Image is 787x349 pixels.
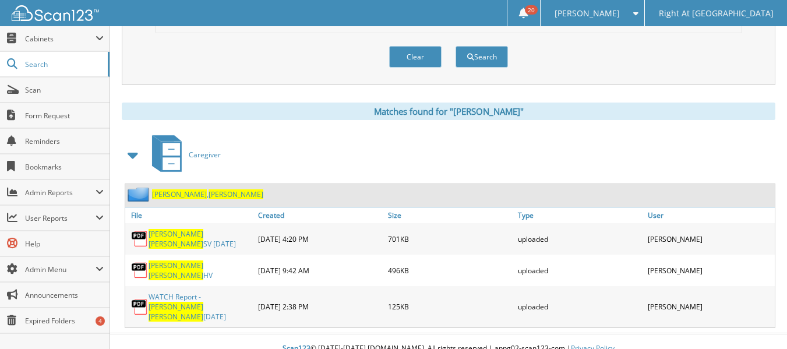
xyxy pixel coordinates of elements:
[131,262,149,279] img: PDF.png
[25,188,96,198] span: Admin Reports
[149,239,203,249] span: [PERSON_NAME]
[255,289,385,325] div: [DATE] 2:38 PM
[25,34,96,44] span: Cabinets
[25,239,104,249] span: Help
[149,260,252,280] a: [PERSON_NAME] [PERSON_NAME]HV
[125,207,255,223] a: File
[209,189,263,199] span: [PERSON_NAME]
[25,316,104,326] span: Expired Folders
[149,260,203,270] span: [PERSON_NAME]
[515,226,645,252] div: uploaded
[128,187,152,202] img: folder2.png
[122,103,775,120] div: Matches found for "[PERSON_NAME]"
[515,207,645,223] a: Type
[189,150,221,160] span: Caregiver
[25,85,104,95] span: Scan
[145,132,221,178] a: Caregiver
[152,189,207,199] span: [PERSON_NAME]
[645,289,775,325] div: [PERSON_NAME]
[515,258,645,283] div: uploaded
[255,207,385,223] a: Created
[149,292,252,322] a: WATCH Report -[PERSON_NAME] [PERSON_NAME][DATE]
[25,290,104,300] span: Announcements
[555,10,620,17] span: [PERSON_NAME]
[25,162,104,172] span: Bookmarks
[149,229,252,249] a: [PERSON_NAME] [PERSON_NAME]SV [DATE]
[515,289,645,325] div: uploaded
[255,226,385,252] div: [DATE] 4:20 PM
[149,229,203,239] span: [PERSON_NAME]
[152,189,263,199] a: [PERSON_NAME],[PERSON_NAME]
[645,258,775,283] div: [PERSON_NAME]
[25,213,96,223] span: User Reports
[385,226,515,252] div: 701KB
[456,46,508,68] button: Search
[25,111,104,121] span: Form Request
[149,312,203,322] span: [PERSON_NAME]
[385,289,515,325] div: 125KB
[645,226,775,252] div: [PERSON_NAME]
[12,5,99,21] img: scan123-logo-white.svg
[131,298,149,316] img: PDF.png
[389,46,442,68] button: Clear
[25,136,104,146] span: Reminders
[255,258,385,283] div: [DATE] 9:42 AM
[659,10,774,17] span: Right At [GEOGRAPHIC_DATA]
[96,316,105,326] div: 4
[525,5,538,15] span: 20
[385,207,515,223] a: Size
[729,293,787,349] iframe: Chat Widget
[25,265,96,274] span: Admin Menu
[131,230,149,248] img: PDF.png
[149,302,203,312] span: [PERSON_NAME]
[385,258,515,283] div: 496KB
[645,207,775,223] a: User
[25,59,102,69] span: Search
[149,270,203,280] span: [PERSON_NAME]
